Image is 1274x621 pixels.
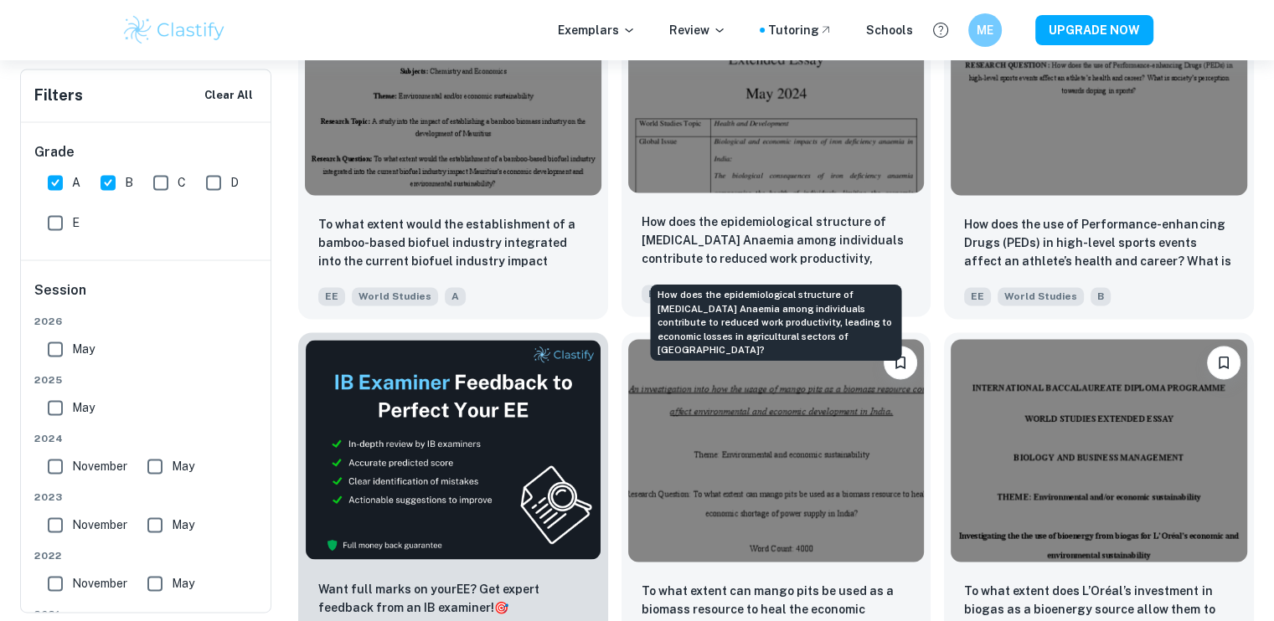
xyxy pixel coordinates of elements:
span: May [172,516,194,534]
button: ME [968,13,1002,47]
img: World Studies EE example thumbnail: To what extent does L’Oréal’s investment [951,339,1247,561]
span: November [72,574,127,593]
a: Tutoring [768,21,833,39]
button: UPGRADE NOW [1035,15,1153,45]
span: World Studies [998,287,1084,305]
button: Bookmark [884,346,917,379]
span: B [125,173,133,192]
span: November [72,516,127,534]
span: 🎯 [494,601,508,614]
span: EE [964,287,991,305]
span: B [1091,287,1111,305]
span: E [72,213,80,232]
span: A [72,173,80,192]
span: World Studies [352,287,438,305]
span: D [230,173,239,192]
span: 2022 [34,548,259,563]
span: 2025 [34,372,259,387]
button: Bookmark [1207,346,1240,379]
h6: ME [975,21,994,39]
p: How does the epidemiological structure of Iron Deficiency Anaemia among individuals contribute to... [642,213,911,269]
p: Review [669,21,726,39]
p: How does the use of Performance-enhancing Drugs (PEDs) in high-level sports events affect an athl... [964,215,1234,272]
h6: Filters [34,84,83,107]
img: World Studies EE example thumbnail: To what extent can mango pits be used as [628,339,925,561]
span: A [445,287,466,305]
div: How does the epidemiological structure of [MEDICAL_DATA] Anaemia among individuals contribute to ... [650,285,901,361]
p: To what extent would the establishment of a bamboo-based biofuel industry integrated into the cur... [318,215,588,272]
span: 2026 [34,314,259,329]
span: May [172,574,194,593]
span: May [172,457,194,475]
span: EE [642,285,668,303]
a: Schools [866,21,913,39]
p: Exemplars [558,21,636,39]
span: C [178,173,186,192]
span: 2024 [34,431,259,446]
span: November [72,457,127,475]
p: Want full marks on your EE ? Get expert feedback from an IB examiner! [318,580,588,617]
button: Clear All [200,83,257,108]
span: May [72,340,95,358]
h6: Session [34,280,259,314]
button: Help and Feedback [926,16,955,44]
h6: Grade [34,142,259,162]
img: Thumbnail [305,339,601,559]
span: 2023 [34,490,259,505]
span: May [72,398,95,417]
span: EE [318,287,345,305]
img: Clastify logo [121,13,228,47]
